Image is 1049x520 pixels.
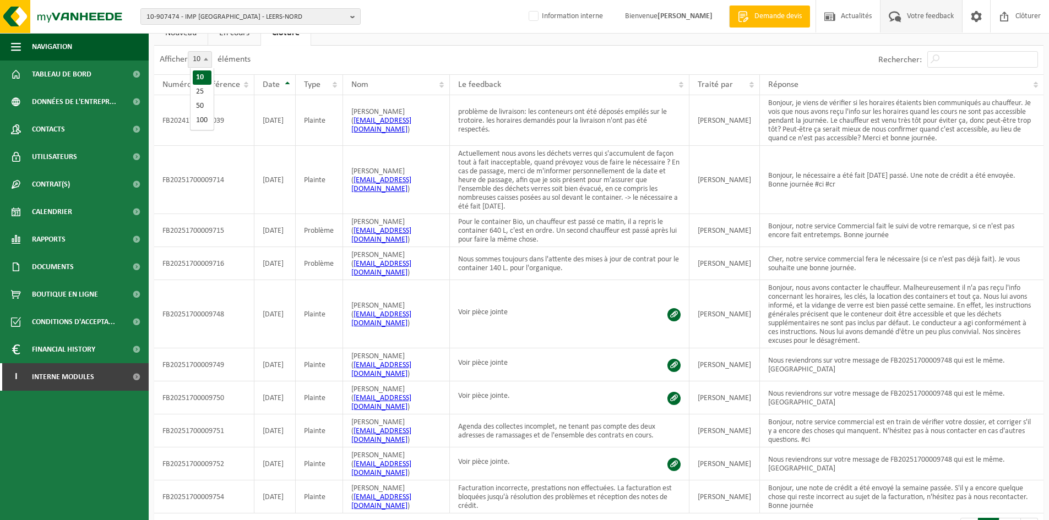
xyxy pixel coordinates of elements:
[193,85,211,99] li: 25
[160,55,251,64] label: Afficher éléments
[351,80,368,89] span: Nom
[304,80,320,89] span: Type
[698,80,733,89] span: Traité par
[296,414,343,447] td: Plainte
[254,146,296,214] td: [DATE]
[760,381,1043,414] td: Nous reviendrons sur votre message de FB20251700009748 qui est le même. [GEOGRAPHIC_DATA]
[351,218,411,244] span: [PERSON_NAME] ( )
[752,11,805,22] span: Demande devis
[343,447,450,480] td: [PERSON_NAME] ( )
[154,146,254,214] td: FB20251700009714
[154,214,254,247] td: FB20251700009715
[296,214,343,247] td: Problème
[32,253,74,281] span: Documents
[254,280,296,348] td: [DATE]
[760,447,1043,480] td: Nous reviendrons sur votre message de FB20251700009748 qui est le même. [GEOGRAPHIC_DATA]
[689,95,760,146] td: [PERSON_NAME]
[689,247,760,280] td: [PERSON_NAME]
[450,414,689,447] td: Agenda des collectes incomplet, ne tenant pas compte des deux adresses de ramassages et de l'ense...
[188,52,211,67] span: 10
[450,348,689,381] td: Voir pièce jointe
[193,99,211,113] li: 50
[32,281,98,308] span: Boutique en ligne
[351,361,411,378] a: [EMAIL_ADDRESS][DOMAIN_NAME]
[351,251,411,277] span: [PERSON_NAME] ( )
[154,348,254,381] td: FB20251700009749
[154,381,254,414] td: FB20251700009750
[296,146,343,214] td: Plainte
[296,480,343,513] td: Plainte
[351,260,411,277] a: [EMAIL_ADDRESS][DOMAIN_NAME]
[351,493,411,510] a: [EMAIL_ADDRESS][DOMAIN_NAME]
[343,414,450,447] td: [PERSON_NAME] ( )
[154,280,254,348] td: FB20251700009748
[450,480,689,513] td: Facturation incorrecte, prestations non effectuées. La facturation est bloquées jusqu'à résolutio...
[296,95,343,146] td: Plainte
[450,146,689,214] td: Actuellement nous avons les déchets verres qui s'accumulent de façon tout à fait inacceptable, qu...
[343,280,450,348] td: [PERSON_NAME] ( )
[351,167,411,193] span: [PERSON_NAME] ( )
[32,198,72,226] span: Calendrier
[32,171,70,198] span: Contrat(s)
[351,176,411,193] a: [EMAIL_ADDRESS][DOMAIN_NAME]
[689,280,760,348] td: [PERSON_NAME]
[689,447,760,480] td: [PERSON_NAME]
[154,414,254,447] td: FB20251700009751
[154,480,254,513] td: FB20251700009754
[254,214,296,247] td: [DATE]
[760,146,1043,214] td: Bonjour, le nécessaire a été fait [DATE] passé. Une note de crédit a été envoyée. Bonne journée #...
[32,363,94,391] span: Interne modules
[254,447,296,480] td: [DATE]
[296,348,343,381] td: Plainte
[689,146,760,214] td: [PERSON_NAME]
[351,310,411,327] a: [EMAIL_ADDRESS][DOMAIN_NAME]
[689,381,760,414] td: [PERSON_NAME]
[140,8,361,25] button: 10-907474 - IMP [GEOGRAPHIC_DATA] - LEERS-NORD
[32,308,115,336] span: Conditions d'accepta...
[32,336,95,363] span: Financial History
[154,95,254,146] td: FB20241700009039
[254,348,296,381] td: [DATE]
[458,80,501,89] span: Le feedback
[188,51,212,68] span: 10
[343,480,450,513] td: [PERSON_NAME] ( )
[760,95,1043,146] td: Bonjour, je viens de vérifier si les horaires étaients bien communiqués au chauffeur. Je vois que...
[450,95,689,146] td: problème de livraison: les conteneurs ont été déposés empilés sur le trotoire. les horaires deman...
[32,33,72,61] span: Navigation
[450,381,689,414] td: Voir pièce jointe.
[343,381,450,414] td: [PERSON_NAME] ( )
[760,214,1043,247] td: Bonjour, notre service Commercial fait le suivi de votre remarque, si ce n'est pas encore fait en...
[254,247,296,280] td: [DATE]
[657,12,713,20] strong: [PERSON_NAME]
[450,247,689,280] td: Nous sommes toujours dans l'attente des mises à jour de contrat pour le container 140 L. pour l'o...
[351,427,411,444] a: [EMAIL_ADDRESS][DOMAIN_NAME]
[254,381,296,414] td: [DATE]
[254,95,296,146] td: [DATE]
[760,414,1043,447] td: Bonjour, notre service commercial est en train de vérifier votre dossier, et corriger s'il y a en...
[351,460,411,477] a: [EMAIL_ADDRESS][DOMAIN_NAME]
[351,227,411,244] a: [EMAIL_ADDRESS][DOMAIN_NAME]
[32,61,91,88] span: Tableau de bord
[760,280,1043,348] td: Bonjour, nous avons contacter le chauffeur. Malheureusement il n'a pas reçu l'info concernant les...
[878,56,922,64] label: Rechercher:
[689,480,760,513] td: [PERSON_NAME]
[254,480,296,513] td: [DATE]
[450,447,689,480] td: Voir pièce jointe.
[254,414,296,447] td: [DATE]
[351,108,411,134] span: [PERSON_NAME] ( )
[11,363,21,391] span: I
[154,247,254,280] td: FB20251700009716
[689,348,760,381] td: [PERSON_NAME]
[32,116,65,143] span: Contacts
[760,247,1043,280] td: Cher, notre service commercial fera le nécessaire (si ce n'est pas déjà fait). Je vous souhaite u...
[32,88,116,116] span: Données de l'entrepr...
[343,348,450,381] td: [PERSON_NAME] ( )
[729,6,810,28] a: Demande devis
[296,247,343,280] td: Problème
[32,226,66,253] span: Rapports
[689,214,760,247] td: [PERSON_NAME]
[768,80,798,89] span: Réponse
[351,394,411,411] a: [EMAIL_ADDRESS][DOMAIN_NAME]
[162,80,240,89] span: Numéro de référence
[760,348,1043,381] td: Nous reviendrons sur votre message de FB20251700009748 qui est le même. [GEOGRAPHIC_DATA]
